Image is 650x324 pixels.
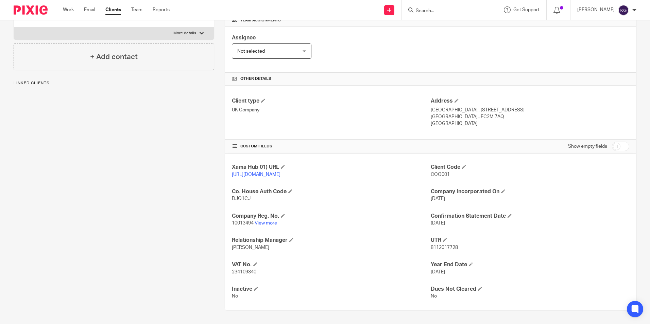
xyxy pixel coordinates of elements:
a: Work [63,6,74,13]
h4: UTR [431,237,629,244]
img: svg%3E [618,5,629,16]
h4: Client Code [431,164,629,171]
p: More details [173,31,196,36]
h4: Xama Hub 01) URL [232,164,430,171]
h4: Dues Not Cleared [431,286,629,293]
h4: CUSTOM FIELDS [232,144,430,149]
span: No [431,294,437,299]
h4: + Add contact [90,52,138,62]
p: UK Company [232,107,430,113]
span: 234109340 [232,270,256,274]
span: COO001 [431,172,450,177]
h4: Inactive [232,286,430,293]
h4: Confirmation Statement Date [431,213,629,220]
p: [GEOGRAPHIC_DATA],, EC2M 7AQ [431,113,629,120]
span: Not selected [237,49,265,54]
span: DJO1CJ [232,196,251,201]
span: Assignee [232,35,256,40]
a: Reports [153,6,170,13]
span: 8112017728 [431,245,458,250]
a: View more [255,221,277,226]
h4: Client type [232,97,430,105]
span: Other details [240,76,271,82]
h4: VAT No. [232,261,430,268]
h4: Co. House Auth Code [232,188,430,195]
span: [DATE] [431,270,445,274]
span: No [232,294,238,299]
h4: Company Incorporated On [431,188,629,195]
img: Pixie [14,5,48,15]
span: [PERSON_NAME] [232,245,269,250]
h4: Relationship Manager [232,237,430,244]
h4: Company Reg. No. [232,213,430,220]
span: 10013494 [232,221,254,226]
label: Show empty fields [568,143,607,150]
p: [PERSON_NAME] [577,6,615,13]
h4: Address [431,97,629,105]
span: [DATE] [431,196,445,201]
p: [GEOGRAPHIC_DATA] [431,120,629,127]
a: Team [131,6,142,13]
a: [URL][DOMAIN_NAME] [232,172,280,177]
a: Email [84,6,95,13]
a: Clients [105,6,121,13]
span: Get Support [513,7,540,12]
p: Linked clients [14,80,214,86]
span: [DATE] [431,221,445,226]
input: Search [415,8,476,14]
p: [GEOGRAPHIC_DATA],, [STREET_ADDRESS] [431,107,629,113]
h4: Year End Date [431,261,629,268]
